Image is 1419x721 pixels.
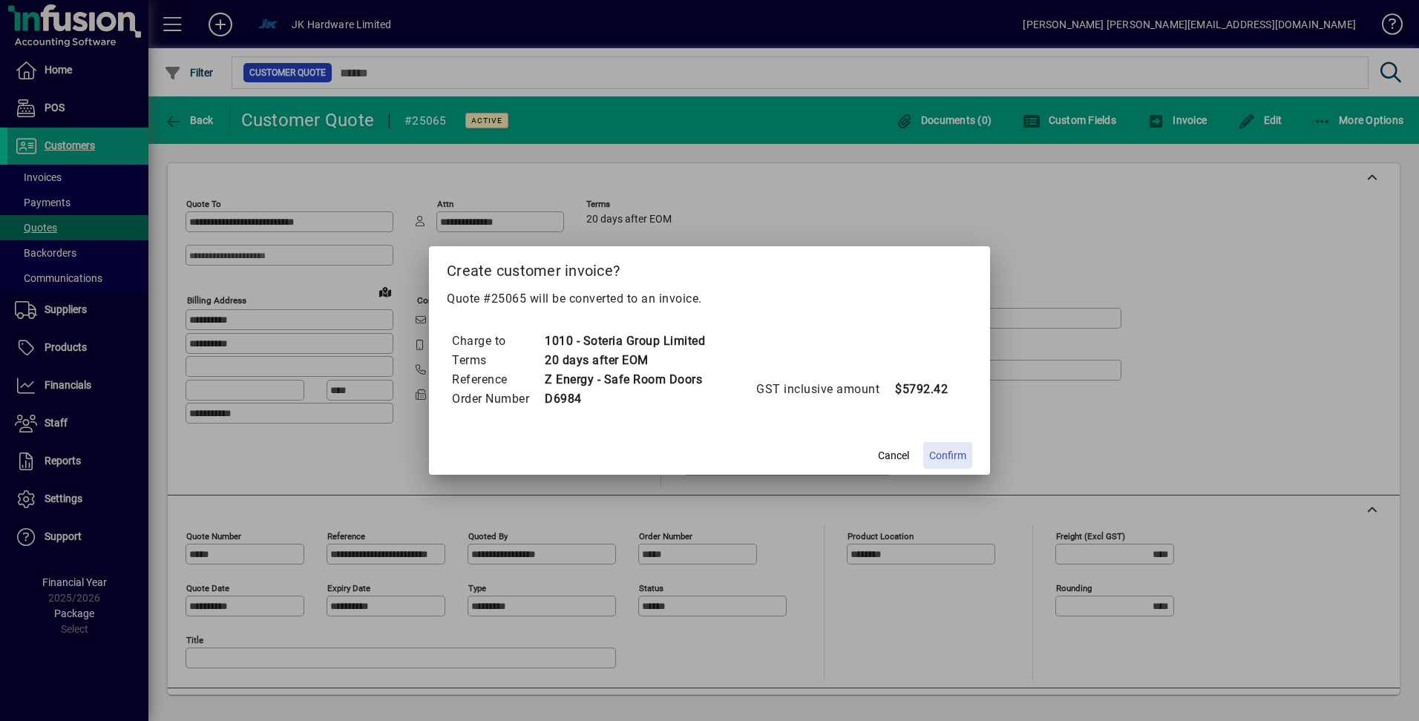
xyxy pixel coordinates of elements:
td: Charge to [451,332,544,351]
td: Reference [451,370,544,389]
h2: Create customer invoice? [429,246,990,289]
button: Confirm [923,442,972,469]
p: Quote #25065 will be converted to an invoice. [447,290,972,308]
td: D6984 [544,389,705,409]
td: 20 days after EOM [544,351,705,370]
span: Cancel [878,448,909,464]
td: GST inclusive amount [756,380,894,399]
td: Terms [451,351,544,370]
button: Cancel [870,442,917,469]
td: Order Number [451,389,544,409]
span: Confirm [929,448,966,464]
td: $5792.42 [894,380,954,399]
td: Z Energy - Safe Room Doors [544,370,705,389]
td: 1010 - Soteria Group Limited [544,332,705,351]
